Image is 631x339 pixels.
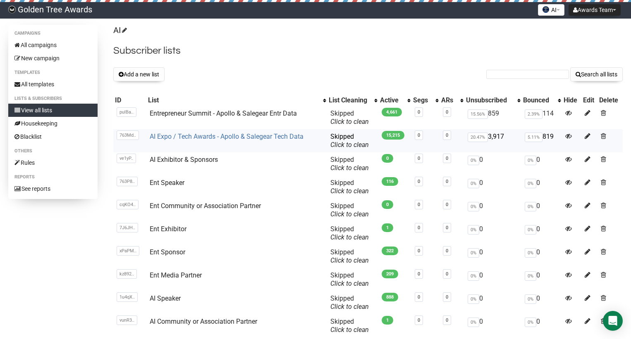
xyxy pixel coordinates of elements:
a: Ent Exhibitor [150,225,186,233]
button: AI [538,4,564,16]
div: List Cleaning [329,96,370,104]
th: Unsubscribed: No sort applied, activate to apply an ascending sort [464,95,522,106]
span: 0% [468,294,479,304]
span: 1 [382,223,393,232]
div: Delete [599,96,621,104]
th: List: No sort applied, activate to apply an ascending sort [146,95,327,106]
span: 7J6JH.. [117,223,138,232]
a: 0 [418,179,420,184]
span: 0% [468,202,479,211]
td: 114 [521,106,562,129]
td: 0 [521,199,562,222]
td: 0 [464,199,522,222]
a: 0 [446,318,448,323]
a: 0 [446,156,448,161]
a: 0 [418,248,420,254]
a: Click to clean [330,303,369,311]
span: 0% [525,179,536,188]
li: Reports [8,172,98,182]
span: ve1yP.. [117,154,136,163]
span: Skipped [330,318,369,334]
span: 4,661 [382,108,402,116]
a: AI Expo / Tech Awards - Apollo & Salegear Tech Data [150,133,304,140]
a: View all lists [8,104,98,117]
span: 0% [525,248,536,258]
span: 888 [382,293,398,301]
span: 20.47% [468,133,488,142]
span: vunR3.. [117,315,137,325]
a: 0 [446,133,448,138]
td: 0 [464,291,522,314]
a: AI Community or Association Partner [150,318,257,325]
div: Segs [413,96,431,104]
li: Lists & subscribers [8,94,98,104]
button: Awards Team [569,4,621,16]
span: Skipped [330,294,369,311]
span: 0% [468,271,479,281]
a: 0 [418,318,420,323]
th: Hide: No sort applied, sorting is disabled [562,95,581,106]
a: New campaign [8,52,98,65]
li: Templates [8,68,98,78]
span: kz892.. [117,269,137,279]
button: Add a new list [113,67,165,81]
div: Edit [583,96,596,104]
span: 0% [468,156,479,165]
span: 2.39% [525,109,543,119]
span: 0% [525,271,536,281]
h2: Subscriber lists [113,43,623,58]
span: 0% [525,156,536,165]
span: 15,215 [382,131,404,140]
a: Click to clean [330,210,369,218]
td: 0 [464,175,522,199]
a: 0 [446,109,448,115]
th: Bounced: No sort applied, activate to apply an ascending sort [521,95,562,106]
a: Click to clean [330,164,369,172]
td: 859 [464,106,522,129]
a: Ent Community or Association Partner [150,202,261,210]
td: 0 [521,314,562,337]
img: favicons [543,6,549,13]
td: 0 [521,291,562,314]
img: f8b559bad824ed76f7defaffbc1b54fa [8,6,16,13]
span: Skipped [330,248,369,264]
span: 1 [382,316,393,325]
td: 0 [464,268,522,291]
div: ARs [441,96,456,104]
a: 0 [446,248,448,254]
span: 0% [468,179,479,188]
a: 0 [418,109,420,115]
a: 0 [446,202,448,207]
div: Unsubscribed [466,96,514,104]
span: 0% [525,225,536,235]
a: 0 [418,294,420,300]
a: 0 [418,271,420,277]
a: Click to clean [330,118,369,126]
a: Click to clean [330,187,369,195]
a: 0 [418,156,420,161]
div: Bounced [523,96,554,104]
div: Active [380,96,403,104]
span: Skipped [330,271,369,287]
a: All templates [8,78,98,91]
a: Housekeeping [8,117,98,130]
a: 0 [418,133,420,138]
th: List Cleaning: No sort applied, activate to apply an ascending sort [327,95,378,106]
span: 322 [382,247,398,255]
a: Click to clean [330,141,369,149]
a: See reports [8,182,98,195]
li: Campaigns [8,28,98,38]
div: Hide [564,96,579,104]
a: Click to clean [330,233,369,241]
span: 15.56% [468,109,488,119]
span: Skipped [330,156,369,172]
a: AI Speaker [150,294,181,302]
span: Skipped [330,225,369,241]
span: 0% [468,225,479,235]
span: Skipped [330,109,369,126]
th: ID: No sort applied, sorting is disabled [113,95,146,106]
span: 0% [468,318,479,327]
td: 0 [464,314,522,337]
td: 0 [464,222,522,245]
td: 0 [521,152,562,175]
